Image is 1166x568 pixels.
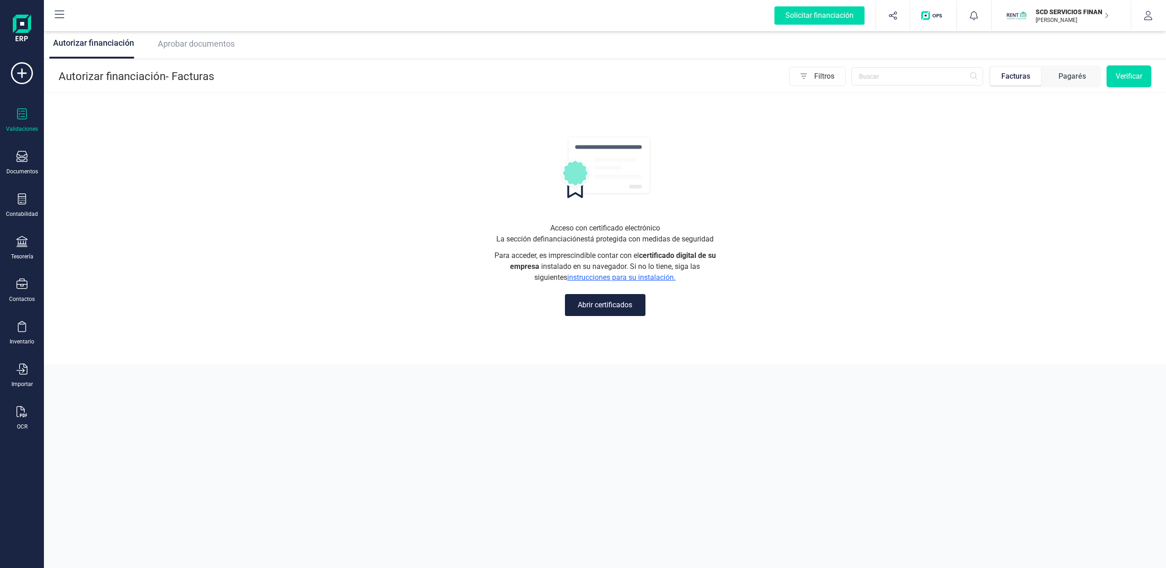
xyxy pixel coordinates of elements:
[13,15,31,44] img: Logo Finanedi
[789,67,846,86] button: Filtros
[11,253,33,260] div: Tesorería
[59,69,214,84] p: Autorizar financiación - Facturas
[6,210,38,218] div: Contabilidad
[9,295,35,303] div: Contactos
[567,273,676,282] a: instrucciones para su instalación.
[851,67,983,86] input: Buscar
[1001,71,1030,82] div: Facturas
[1059,71,1086,82] div: Pagarés
[1006,5,1026,26] img: SC
[1107,65,1151,87] button: Verificar
[1003,1,1120,30] button: SCSCD SERVICIOS FINANCIEROS SL[PERSON_NAME]
[17,423,27,430] div: OCR
[491,250,720,283] span: Para acceder, es imprescindible contar con el instalado en su navegador. Si no lo tiene, siga las...
[6,125,38,133] div: Validaciones
[814,67,845,86] span: Filtros
[763,1,876,30] button: Solicitar financiación
[921,11,946,20] img: Logo de OPS
[53,38,134,48] span: Autorizar financiación
[559,136,651,198] img: autorizacion logo
[6,168,38,175] div: Documentos
[565,294,645,316] button: Abrir certificados
[10,338,34,345] div: Inventario
[1036,7,1109,16] p: SCD SERVICIOS FINANCIEROS SL
[550,223,660,234] span: Acceso con certificado electrónico
[916,1,951,30] button: Logo de OPS
[774,6,865,25] div: Solicitar financiación
[158,39,235,48] span: Aprobar documentos
[496,234,714,245] span: La sección de financiación está protegida con medidas de seguridad
[11,380,33,388] div: Importar
[1036,16,1109,24] p: [PERSON_NAME]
